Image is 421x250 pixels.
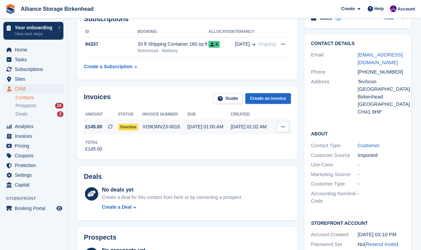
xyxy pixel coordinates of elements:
[84,41,138,48] div: 94337
[366,241,397,247] a: Resend Invite
[85,139,102,145] div: Total
[311,78,358,116] div: Address
[358,68,404,76] div: [PHONE_NUMBER]
[84,109,118,120] th: Amount
[15,204,55,213] span: Booking Portal
[311,190,358,205] div: Accounting Nominal Code
[15,151,55,160] span: Coupons
[3,151,63,160] a: menu
[15,161,55,170] span: Protection
[311,130,404,137] h2: About
[208,27,235,37] th: Allocation
[118,124,139,130] span: Overdue
[84,234,116,241] h2: Prospects
[85,123,102,130] span: £145.00
[358,231,404,239] div: [DATE] 03:10 PM
[384,14,393,22] a: Add
[84,63,133,70] div: Create a Subscription
[341,5,355,12] span: Create
[311,142,358,150] div: Contact Type
[57,111,63,117] div: 2
[15,31,55,37] p: View next steps
[55,103,63,109] div: 24
[213,93,243,104] a: Guide
[311,41,404,46] h2: Contact Details
[358,93,404,101] div: Birkenhead
[143,123,188,130] div: XO9OMV23-0018
[15,180,55,190] span: Capital
[230,123,274,130] div: [DATE] 01:02 AM
[15,122,55,131] span: Analytics
[15,25,55,30] p: Your onboarding
[390,5,397,12] img: Romilly Norton
[18,3,96,14] a: Alliance Storage Birkenhead
[15,94,63,101] a: Contacts
[3,204,63,213] a: menu
[230,109,274,120] th: Created
[55,204,63,212] a: Preview store
[235,41,250,48] span: [DATE]
[358,100,404,108] div: [GEOGRAPHIC_DATA]
[102,186,243,194] div: No deals yet
[15,74,55,84] span: Sites
[358,241,404,248] div: No
[358,108,404,116] div: CH41 9HP
[3,122,63,131] a: menu
[138,48,208,54] div: Birkenhead - Wallasey
[15,84,55,93] span: CRM
[15,170,55,180] span: Settings
[188,109,231,120] th: Due
[15,65,55,74] span: Subscriptions
[311,152,358,159] div: Customer Source
[3,161,63,170] a: menu
[84,93,111,104] h2: Invoices
[3,131,63,141] a: menu
[311,51,358,66] div: Email
[138,41,208,48] div: 20 ft Shipping Container 160 sq ft
[358,171,404,178] div: -
[3,74,63,84] a: menu
[358,142,379,148] a: Customer
[311,161,358,169] div: Use Case
[15,55,55,64] span: Tasks
[84,60,137,73] a: Create a Subscription
[15,102,63,109] a: Prospects 24
[84,27,138,37] th: ID
[6,195,67,202] span: Storefront
[188,123,231,130] div: [DATE] 01:00 AM
[358,85,404,93] div: [GEOGRAPHIC_DATA]
[358,52,403,65] a: [EMAIL_ADDRESS][DOMAIN_NAME]
[143,109,188,120] th: Invoice number
[311,241,358,248] div: Password Set
[3,180,63,190] a: menu
[3,65,63,74] a: menu
[311,180,358,188] div: Customer Type
[3,141,63,151] a: menu
[3,45,63,54] a: menu
[358,152,404,159] div: Imported
[15,141,55,151] span: Pricing
[84,15,291,23] h2: Subscriptions
[15,111,28,117] span: Deals
[358,180,404,188] div: -
[358,161,404,169] div: -
[138,27,208,37] th: Booking
[102,204,243,211] a: Create a Deal
[5,4,15,14] img: stora-icon-8386f47178a22dfd0bd8f6a31ec36ba5ce8667c1dd55bd0f319d3a0aa187defe.svg
[235,27,276,37] th: Tenancy
[311,68,358,76] div: Phone
[102,204,132,211] div: Create a Deal
[102,194,243,201] div: Create a deal for this contact from here or by converting a prospect.
[15,131,55,141] span: Invoices
[245,93,291,104] a: Create an Invoice
[118,109,143,120] th: Status
[311,219,404,226] h2: Storefront Account
[15,45,55,54] span: Home
[319,15,332,21] h2: Tasks
[15,111,63,118] a: Deals 2
[258,41,276,47] span: Ongoing
[334,15,342,21] div: 0
[374,5,384,12] span: Help
[3,22,63,40] a: Your onboarding View next steps
[311,231,358,239] div: Account Created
